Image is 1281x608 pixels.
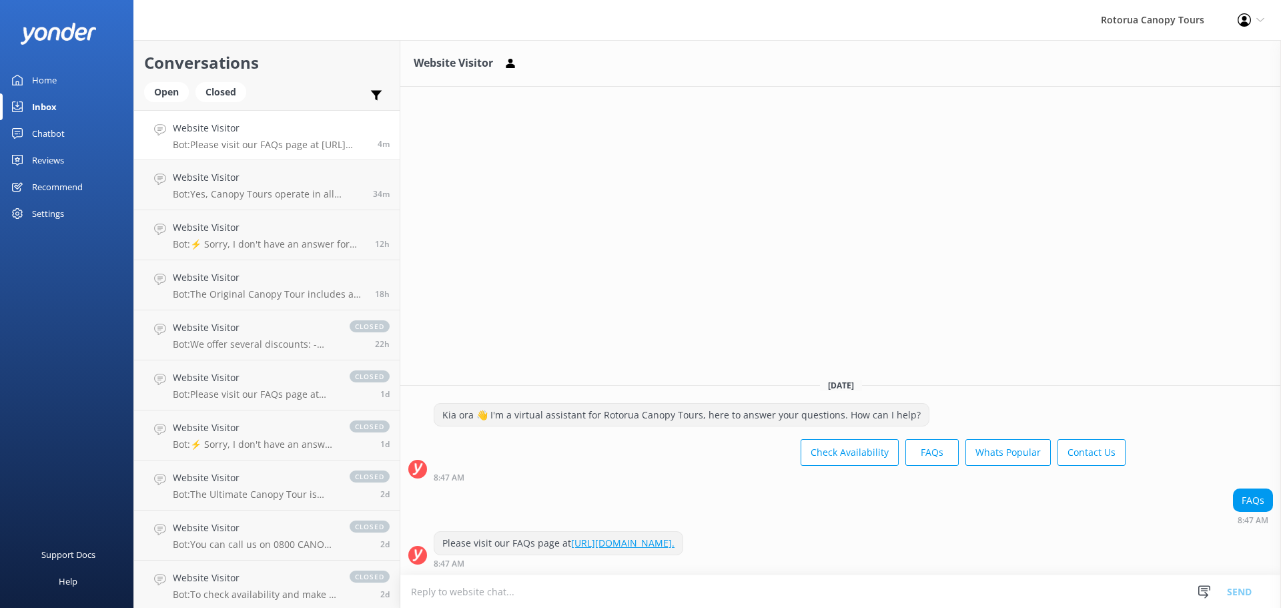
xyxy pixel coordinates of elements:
[41,541,95,568] div: Support Docs
[820,380,862,391] span: [DATE]
[380,589,390,600] span: Sep 30 2025 08:57pm (UTC +13:00) Pacific/Auckland
[173,139,368,151] p: Bot: Please visit our FAQs page at [URL][DOMAIN_NAME].
[173,238,365,250] p: Bot: ⚡ Sorry, I don't have an answer for that. Could you please try and rephrase your question? A...
[965,439,1051,466] button: Whats Popular
[134,260,400,310] a: Website VisitorBot:The Original Canopy Tour includes a mixture of ziplines and walking. If you ca...
[173,170,363,185] h4: Website Visitor
[173,589,336,601] p: Bot: To check availability and make a booking, please visit [URL][DOMAIN_NAME].
[195,84,253,99] a: Closed
[434,532,683,555] div: Please visit our FAQs page at
[350,320,390,332] span: closed
[1234,489,1272,512] div: FAQs
[32,200,64,227] div: Settings
[173,420,336,435] h4: Website Visitor
[380,539,390,550] span: Sep 30 2025 10:27pm (UTC +13:00) Pacific/Auckland
[134,511,400,561] a: Website VisitorBot:You can call us on 0800 CANOPY (226679) Toll free (within [GEOGRAPHIC_DATA]) o...
[1238,517,1268,525] strong: 8:47 AM
[173,471,336,485] h4: Website Visitor
[350,571,390,583] span: closed
[134,110,400,160] a: Website VisitorBot:Please visit our FAQs page at [URL][DOMAIN_NAME].4m
[173,388,336,400] p: Bot: Please visit our FAQs page at [URL][DOMAIN_NAME].
[571,537,675,549] a: [URL][DOMAIN_NAME].
[373,188,390,200] span: Oct 03 2025 08:18am (UTC +13:00) Pacific/Auckland
[173,320,336,335] h4: Website Visitor
[32,147,64,174] div: Reviews
[173,489,336,501] p: Bot: The Ultimate Canopy Tour is designed to be inclusive for almost everyone. If you can raise b...
[375,238,390,250] span: Oct 02 2025 08:22pm (UTC +13:00) Pacific/Auckland
[350,420,390,432] span: closed
[20,23,97,45] img: yonder-white-logo.png
[134,210,400,260] a: Website VisitorBot:⚡ Sorry, I don't have an answer for that. Could you please try and rephrase yo...
[350,471,390,483] span: closed
[380,388,390,400] span: Oct 01 2025 10:40pm (UTC +13:00) Pacific/Auckland
[32,67,57,93] div: Home
[173,188,363,200] p: Bot: Yes, Canopy Tours operate in all weather, including rain. The forest is often considered eve...
[134,461,400,511] a: Website VisitorBot:The Ultimate Canopy Tour is designed to be inclusive for almost everyone. If y...
[173,370,336,385] h4: Website Visitor
[173,438,336,450] p: Bot: ⚡ Sorry, I don't have an answer for that. Could you please try and rephrase your question? A...
[134,310,400,360] a: Website VisitorBot:We offer several discounts: - Returning customers can use the code "canopyVIP2...
[173,288,365,300] p: Bot: The Original Canopy Tour includes a mixture of ziplines and walking. If you can comfortably ...
[32,174,83,200] div: Recommend
[144,50,390,75] h2: Conversations
[350,370,390,382] span: closed
[1233,515,1273,525] div: Oct 03 2025 08:47am (UTC +13:00) Pacific/Auckland
[801,439,899,466] button: Check Availability
[375,288,390,300] span: Oct 02 2025 02:37pm (UTC +13:00) Pacific/Auckland
[32,120,65,147] div: Chatbot
[173,521,336,535] h4: Website Visitor
[173,220,365,235] h4: Website Visitor
[134,360,400,410] a: Website VisitorBot:Please visit our FAQs page at [URL][DOMAIN_NAME].closed1d
[134,160,400,210] a: Website VisitorBot:Yes, Canopy Tours operate in all weather, including rain. The forest is often ...
[434,559,683,568] div: Oct 03 2025 08:47am (UTC +13:00) Pacific/Auckland
[195,82,246,102] div: Closed
[350,521,390,533] span: closed
[380,489,390,500] span: Oct 01 2025 03:29am (UTC +13:00) Pacific/Auckland
[144,82,189,102] div: Open
[32,93,57,120] div: Inbox
[59,568,77,595] div: Help
[380,438,390,450] span: Oct 01 2025 08:53pm (UTC +13:00) Pacific/Auckland
[434,560,464,568] strong: 8:47 AM
[378,138,390,149] span: Oct 03 2025 08:47am (UTC +13:00) Pacific/Auckland
[905,439,959,466] button: FAQs
[173,571,336,585] h4: Website Visitor
[375,338,390,350] span: Oct 02 2025 10:00am (UTC +13:00) Pacific/Auckland
[173,338,336,350] p: Bot: We offer several discounts: - Returning customers can use the code "canopyVIP20" for 20% off...
[434,474,464,482] strong: 8:47 AM
[173,270,365,285] h4: Website Visitor
[434,404,929,426] div: Kia ora 👋 I'm a virtual assistant for Rotorua Canopy Tours, here to answer your questions. How ca...
[173,539,336,551] p: Bot: You can call us on 0800 CANOPY (226679) Toll free (within [GEOGRAPHIC_DATA]) or [PHONE_NUMBE...
[134,410,400,461] a: Website VisitorBot:⚡ Sorry, I don't have an answer for that. Could you please try and rephrase yo...
[434,473,1126,482] div: Oct 03 2025 08:47am (UTC +13:00) Pacific/Auckland
[414,55,493,72] h3: Website Visitor
[173,121,368,135] h4: Website Visitor
[1057,439,1126,466] button: Contact Us
[144,84,195,99] a: Open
